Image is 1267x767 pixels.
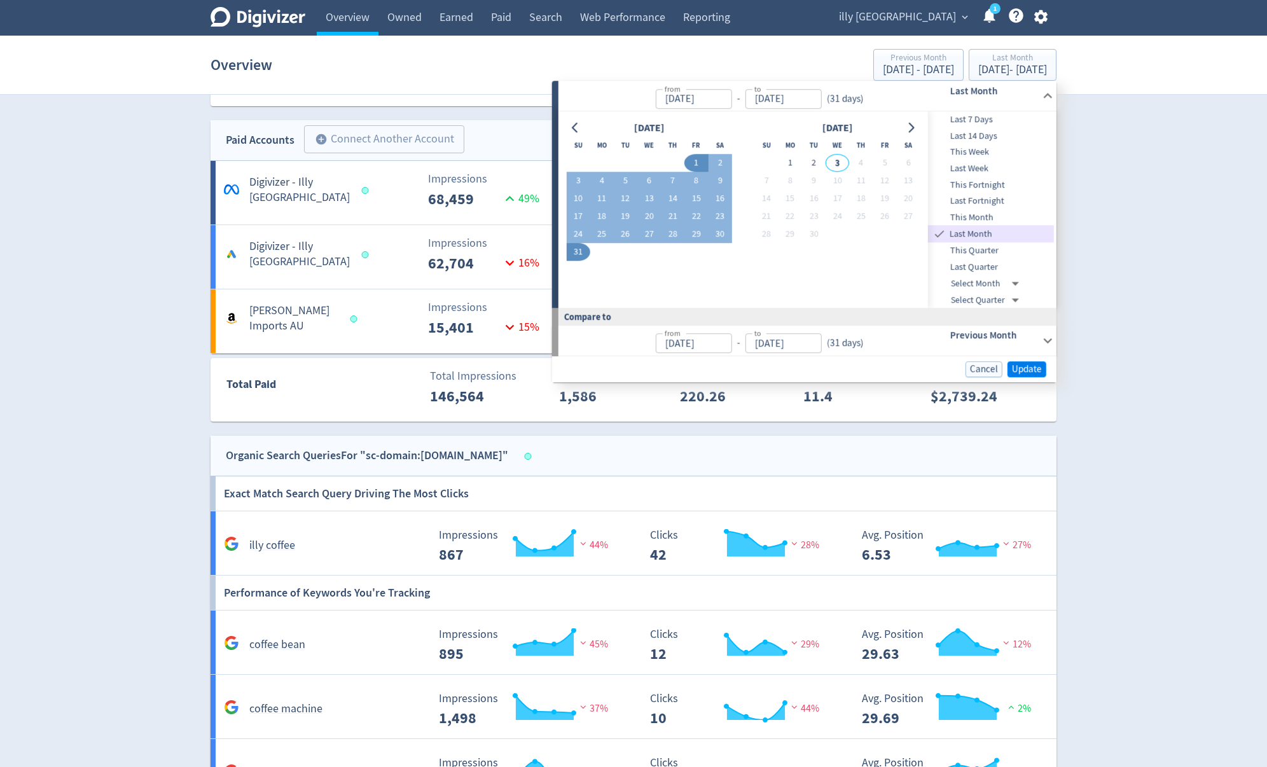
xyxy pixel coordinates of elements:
[855,693,1046,726] svg: Avg. Position 29.69
[902,119,920,137] button: Go to next month
[211,611,1056,675] a: coffee bean Impressions 895 Impressions 895 45% Clicks 12 Clicks 12 29% Avg. Position 29.63 Avg. ...
[577,702,608,715] span: 37%
[788,702,801,712] img: negative-performance.svg
[802,226,826,244] button: 30
[779,137,802,155] th: Monday
[855,628,1046,662] svg: Avg. Position 29.63
[577,638,590,647] img: negative-performance.svg
[224,700,239,715] svg: Google Analytics
[779,172,802,190] button: 8
[803,385,876,408] p: 11.4
[731,92,745,106] div: -
[428,170,543,188] p: Impressions
[661,226,684,244] button: 28
[362,251,373,258] span: Data last synced: 3 Sep 2025, 3:01am (AEST)
[928,113,1054,127] span: Last 7 Days
[614,172,637,190] button: 5
[304,125,464,153] button: Connect Another Account
[978,53,1047,64] div: Last Month
[433,693,623,726] svg: Impressions 1,498
[680,385,753,408] p: 220.26
[873,49,964,81] button: Previous Month[DATE] - [DATE]
[1000,539,1013,548] img: negative-performance.svg
[779,208,802,226] button: 22
[566,119,585,137] button: Go to previous month
[928,193,1054,209] div: Last Fortnight
[637,172,661,190] button: 6
[433,529,623,563] svg: Impressions 867
[566,172,590,190] button: 3
[428,299,543,316] p: Impressions
[211,375,352,399] div: Total Paid
[590,226,614,244] button: 25
[873,208,896,226] button: 26
[821,336,863,351] div: ( 31 days )
[558,111,1056,308] div: from-to(31 days)Last Month
[1012,364,1042,374] span: Update
[684,172,708,190] button: 8
[754,172,778,190] button: 7
[1007,361,1046,377] button: Update
[708,226,731,244] button: 30
[249,239,350,270] h5: Digivizer - Illy [GEOGRAPHIC_DATA]
[630,120,668,137] div: [DATE]
[802,208,826,226] button: 23
[873,190,896,208] button: 19
[818,120,856,137] div: [DATE]
[684,137,708,155] th: Friday
[614,208,637,226] button: 19
[249,303,338,334] h5: [PERSON_NAME] Imports AU
[802,190,826,208] button: 16
[315,133,328,146] span: add_circle
[362,187,373,194] span: Data last synced: 2 Sep 2025, 7:01pm (AEST)
[211,45,272,85] h1: Overview
[990,3,1000,14] a: 1
[896,137,920,155] th: Saturday
[928,162,1054,176] span: Last Week
[873,137,896,155] th: Friday
[849,172,873,190] button: 11
[590,208,614,226] button: 18
[211,289,1056,353] a: [PERSON_NAME] Imports AUImpressions15,40115%Clicks1818%Conversions50.002%ROAS8.014%Amount Spend$2...
[970,364,998,374] span: Cancel
[637,190,661,208] button: 13
[433,628,623,662] svg: Impressions 895
[664,328,680,339] label: from
[839,7,956,27] span: illy [GEOGRAPHIC_DATA]
[928,194,1054,208] span: Last Fortnight
[661,137,684,155] th: Thursday
[779,155,802,172] button: 1
[826,155,849,172] button: 3
[928,178,1054,192] span: This Fortnight
[951,275,1024,292] div: Select Month
[754,208,778,226] button: 21
[849,137,873,155] th: Thursday
[994,4,997,13] text: 1
[928,259,1054,275] div: Last Quarter
[590,172,614,190] button: 4
[947,227,1054,241] span: Last Month
[430,385,503,408] p: 146,564
[754,226,778,244] button: 28
[873,155,896,172] button: 5
[950,83,1037,99] h6: Last Month
[788,638,801,647] img: negative-performance.svg
[928,144,1054,161] div: This Week
[873,172,896,190] button: 12
[577,539,590,548] img: negative-performance.svg
[802,172,826,190] button: 9
[896,155,920,172] button: 6
[590,137,614,155] th: Monday
[684,190,708,208] button: 15
[577,539,608,551] span: 44%
[661,208,684,226] button: 21
[928,244,1054,258] span: This Quarter
[644,628,834,662] svg: Clicks 12
[788,539,819,551] span: 28%
[590,190,614,208] button: 11
[959,11,971,23] span: expand_more
[788,539,801,548] img: negative-performance.svg
[928,111,1054,128] div: Last 7 Days
[826,137,849,155] th: Wednesday
[849,190,873,208] button: 18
